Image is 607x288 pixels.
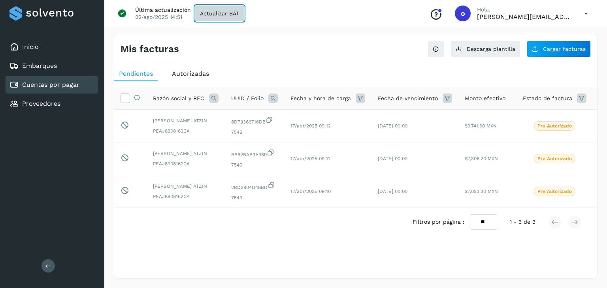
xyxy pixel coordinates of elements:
h4: Mis facturas [121,43,179,55]
a: Inicio [22,43,39,50]
span: $7,306.20 MXN [465,156,498,161]
span: Estado de factura [523,94,572,103]
div: Proveedores [6,95,98,112]
span: UUID / Folio [231,94,264,103]
button: Cargar facturas [527,41,591,57]
span: Descarga plantilla [467,46,515,52]
p: Hola, [477,6,572,13]
p: Última actualización [135,6,191,13]
a: Embarques [22,62,57,69]
span: Monto efectivo [465,94,505,103]
span: 7540 [231,161,278,168]
p: 22/ago/2025 14:51 [135,13,182,21]
div: Inicio [6,38,98,56]
span: [PERSON_NAME] ATZIN [153,150,219,157]
span: 17/abr/2025 09:12 [290,123,331,129]
span: 17/abr/2025 09:10 [290,189,331,194]
span: [PERSON_NAME] ATZIN [153,117,219,124]
span: Filtros por página : [413,218,464,226]
span: [DATE] 00:00 [378,156,407,161]
span: [PERSON_NAME] ATZIN [153,183,219,190]
span: Autorizadas [172,70,209,77]
span: 17/abr/2025 09:11 [290,156,330,161]
span: Fecha de vencimiento [378,94,438,103]
p: Pre Autorizado [537,123,572,129]
span: Cargar facturas [543,46,586,52]
span: PEAJ8908162CA [153,127,219,135]
button: Descarga plantilla [451,41,520,57]
span: 1 - 3 de 3 [510,218,535,226]
span: Pendientes [119,70,153,77]
span: 7549 [231,194,278,201]
a: Cuentas por pagar [22,81,79,88]
span: Actualizar SAT [200,11,239,16]
p: obed.perez@clcsolutions.com.mx [477,13,572,21]
button: Actualizar SAT [195,6,244,21]
p: Pre Autorizado [537,156,572,161]
p: Pre Autorizado [537,189,572,194]
span: $9,741.60 MXN [465,123,497,129]
span: $7,023.30 MXN [465,189,498,194]
span: BB62BAB3A959 [231,149,278,158]
span: PEAJ8908162CA [153,160,219,167]
div: Embarques [6,57,98,75]
span: PEAJ8908162CA [153,193,219,200]
a: Proveedores [22,100,60,107]
span: 7545 [231,129,278,136]
span: Razón social y RFC [153,94,204,103]
div: Cuentas por pagar [6,76,98,94]
span: [DATE] 00:00 [378,189,407,194]
span: [DATE] 00:00 [378,123,407,129]
span: 8D73366716DB [231,116,278,125]
span: Fecha y hora de carga [290,94,351,103]
span: 2BD2904D48BD [231,181,278,191]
